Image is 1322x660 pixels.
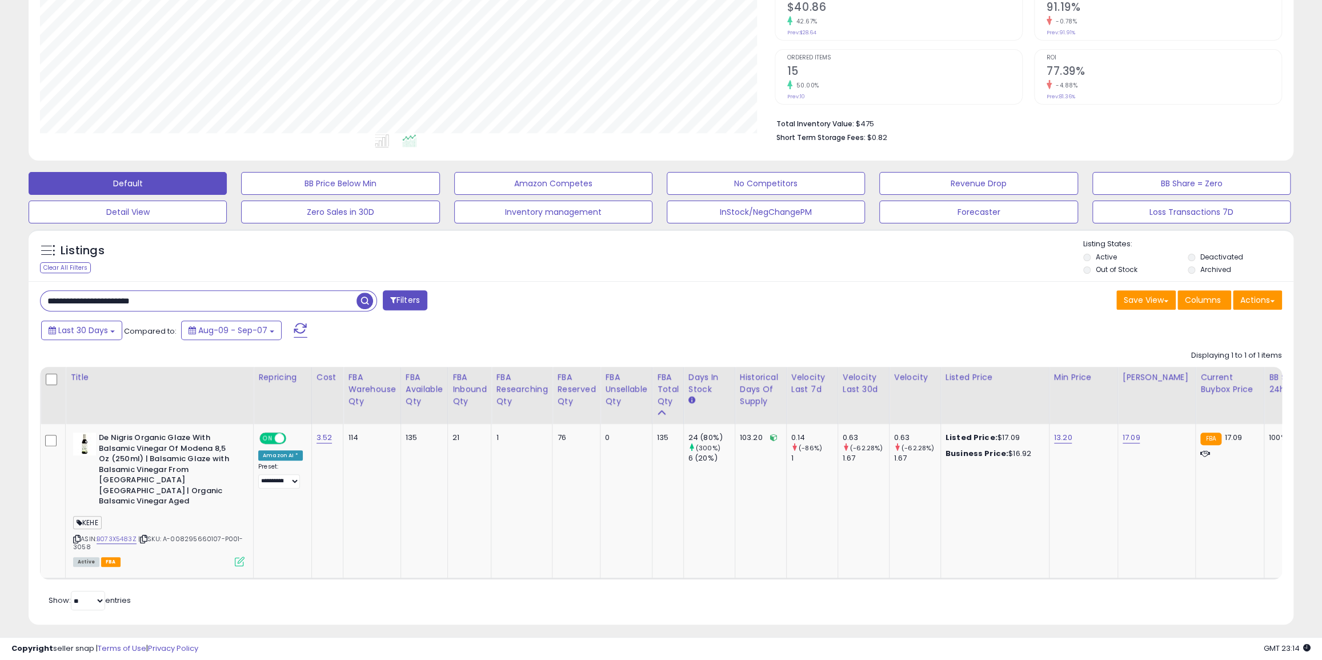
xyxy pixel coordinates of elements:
[657,433,675,443] div: 135
[101,557,121,567] span: FBA
[258,450,303,461] div: Amazon AI *
[776,119,854,129] b: Total Inventory Value:
[787,1,1022,16] h2: $40.86
[688,395,695,406] small: Days In Stock.
[843,433,889,443] div: 0.63
[58,325,108,336] span: Last 30 Days
[787,29,816,36] small: Prev: $28.64
[73,433,96,455] img: 31BxdZSGEvL._SL40_.jpg
[1200,252,1243,262] label: Deactivated
[879,201,1077,223] button: Forecaster
[148,643,198,654] a: Privacy Policy
[1047,55,1281,61] span: ROI
[452,371,487,407] div: FBA inbound Qty
[61,243,105,259] h5: Listings
[605,433,643,443] div: 0
[40,262,91,273] div: Clear All Filters
[1123,432,1140,443] a: 17.09
[667,172,865,195] button: No Competitors
[1052,81,1077,90] small: -4.88%
[406,433,439,443] div: 135
[1054,432,1072,443] a: 13.20
[1047,29,1075,36] small: Prev: 91.91%
[1047,1,1281,16] h2: 91.19%
[894,371,936,383] div: Velocity
[696,443,720,453] small: (300%)
[261,434,275,443] span: ON
[946,371,1044,383] div: Listed Price
[792,17,818,26] small: 42.67%
[98,643,146,654] a: Terms of Use
[894,453,940,463] div: 1.67
[688,453,735,463] div: 6 (20%)
[1096,252,1117,262] label: Active
[124,326,177,337] span: Compared to:
[850,443,883,453] small: (-62.28%)
[740,371,782,407] div: Historical Days Of Supply
[73,516,102,529] span: KEHE
[258,463,303,489] div: Preset:
[285,434,303,443] span: OFF
[1191,350,1282,361] div: Displaying 1 to 1 of 1 items
[11,643,53,654] strong: Copyright
[317,432,332,443] a: 3.52
[1123,371,1191,383] div: [PERSON_NAME]
[1264,643,1311,654] span: 2025-10-8 23:14 GMT
[452,433,483,443] div: 21
[792,81,819,90] small: 50.00%
[605,371,647,407] div: FBA Unsellable Qty
[1047,65,1281,80] h2: 77.39%
[317,371,339,383] div: Cost
[49,595,131,606] span: Show: entries
[73,557,99,567] span: All listings currently available for purchase on Amazon
[99,433,238,510] b: De Nigris Organic Glaze With Balsamic Vinegar Of Modena 8,5 Oz (250ml) | Balsamic Glaze with Bals...
[879,172,1077,195] button: Revenue Drop
[1269,371,1311,395] div: BB Share 24h.
[1200,433,1221,445] small: FBA
[657,371,679,407] div: FBA Total Qty
[241,201,439,223] button: Zero Sales in 30D
[241,172,439,195] button: BB Price Below Min
[787,65,1022,80] h2: 15
[902,443,934,453] small: (-62.28%)
[454,172,652,195] button: Amazon Competes
[1269,433,1307,443] div: 100%
[1224,432,1242,443] span: 17.09
[946,433,1040,443] div: $17.09
[1092,201,1291,223] button: Loss Transactions 7D
[1047,93,1075,100] small: Prev: 81.36%
[258,371,307,383] div: Repricing
[787,55,1022,61] span: Ordered Items
[383,290,427,310] button: Filters
[894,433,940,443] div: 0.63
[41,321,122,340] button: Last 30 Days
[496,371,547,407] div: FBA Researching Qty
[496,433,543,443] div: 1
[1083,239,1293,250] p: Listing States:
[667,201,865,223] button: InStock/NegChangePM
[198,325,267,336] span: Aug-09 - Sep-07
[1233,290,1282,310] button: Actions
[776,133,866,142] b: Short Term Storage Fees:
[791,433,838,443] div: 0.14
[73,433,245,565] div: ASIN:
[1200,371,1259,395] div: Current Buybox Price
[454,201,652,223] button: Inventory management
[29,201,227,223] button: Detail View
[1200,265,1231,274] label: Archived
[688,433,735,443] div: 24 (80%)
[73,534,243,551] span: | SKU: A-008295660107-P001-3058
[1096,265,1137,274] label: Out of Stock
[688,371,730,395] div: Days In Stock
[946,449,1040,459] div: $16.92
[776,116,1273,130] li: $475
[791,453,838,463] div: 1
[946,448,1008,459] b: Business Price:
[557,433,591,443] div: 76
[1116,290,1176,310] button: Save View
[11,643,198,654] div: seller snap | |
[348,433,391,443] div: 114
[787,93,805,100] small: Prev: 10
[97,534,137,544] a: B073X5483Z
[348,371,395,407] div: FBA Warehouse Qty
